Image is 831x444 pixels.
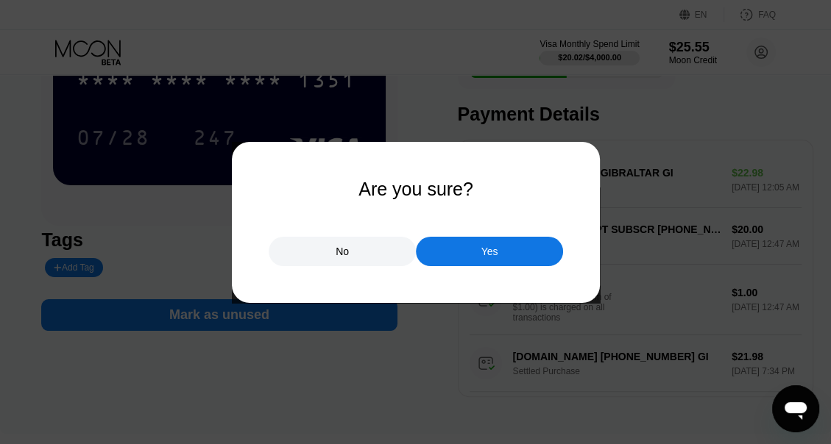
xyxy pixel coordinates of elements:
[358,179,473,200] div: Are you sure?
[481,245,498,258] div: Yes
[772,385,819,432] iframe: Button to launch messaging window
[269,237,416,266] div: No
[416,237,563,266] div: Yes
[336,245,349,258] div: No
